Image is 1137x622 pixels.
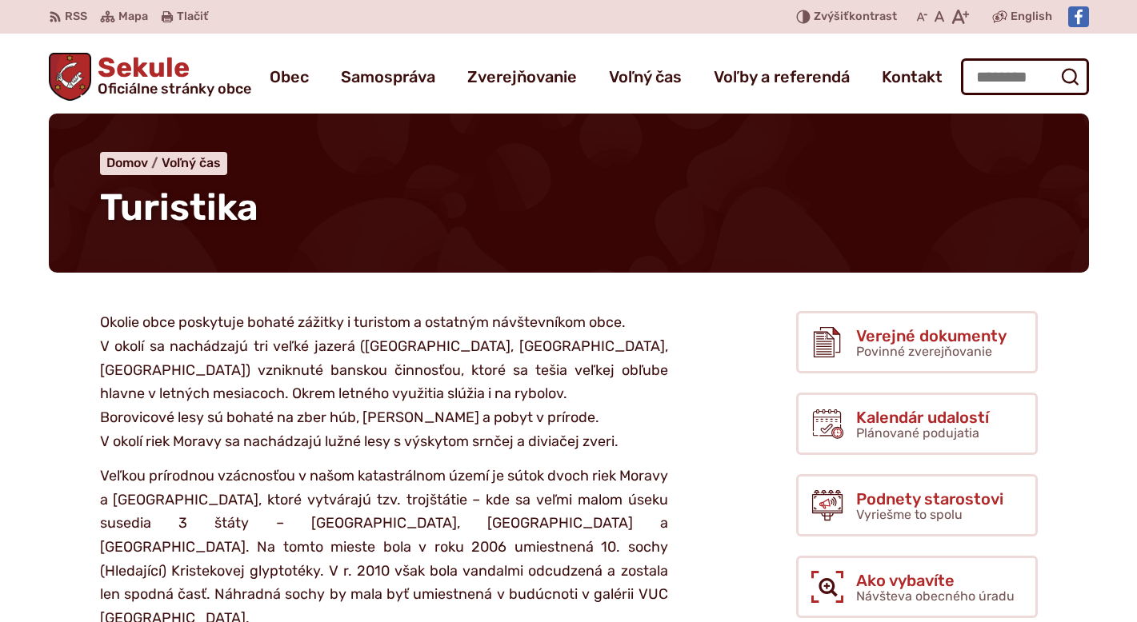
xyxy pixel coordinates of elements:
[49,53,252,101] a: Logo Sekule, prejsť na domovskú stránku.
[609,54,682,99] a: Voľný čas
[796,474,1038,536] a: Podnety starostovi Vyriešme to spolu
[814,10,897,24] span: kontrast
[467,54,577,99] a: Zverejňovanie
[796,556,1038,618] a: Ako vybavíte Návšteva obecného úradu
[796,311,1038,373] a: Verejné dokumenty Povinné zverejňovanie
[100,185,258,229] span: Turistika
[796,393,1038,455] a: Kalendár udalostí Plánované podujatia
[856,572,1015,589] span: Ako vybavíte
[106,155,148,170] span: Domov
[177,10,208,24] span: Tlačiť
[98,82,251,96] span: Oficiálne stránky obce
[856,507,963,522] span: Vyriešme to spolu
[270,54,309,99] a: Obec
[1068,6,1089,27] img: Prejsť na Facebook stránku
[882,54,943,99] a: Kontakt
[65,7,87,26] span: RSS
[856,588,1015,604] span: Návšteva obecného úradu
[106,155,162,170] a: Domov
[118,7,148,26] span: Mapa
[856,490,1003,508] span: Podnety starostovi
[1007,7,1055,26] a: English
[91,54,251,96] span: Sekule
[49,53,92,101] img: Prejsť na domovskú stránku
[856,409,989,426] span: Kalendár udalostí
[162,155,221,170] a: Voľný čas
[100,311,668,453] p: Okolie obce poskytuje bohaté zážitky i turistom a ostatným návštevníkom obce. V okolí sa nachádza...
[814,10,849,23] span: Zvýšiť
[714,54,850,99] a: Voľby a referendá
[856,327,1007,345] span: Verejné dokumenty
[341,54,435,99] a: Samospráva
[856,425,979,441] span: Plánované podujatia
[1011,7,1052,26] span: English
[856,344,992,359] span: Povinné zverejňovanie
